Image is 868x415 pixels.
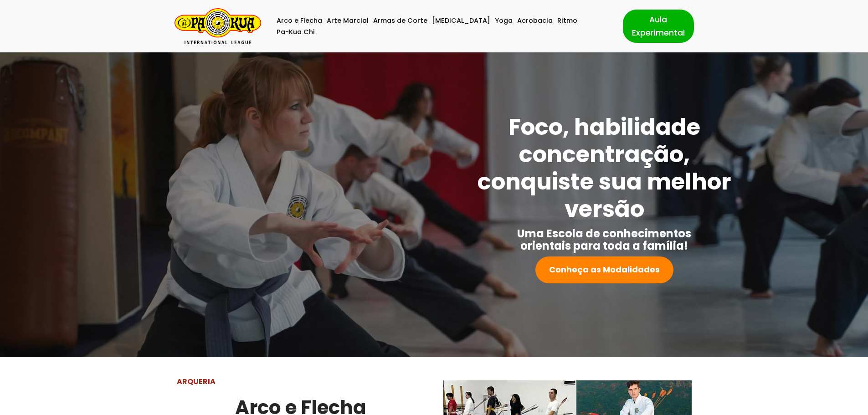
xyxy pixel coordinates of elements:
strong: ARQUERIA [177,376,216,387]
strong: Conheça as Modalidades [549,264,660,275]
a: Pa-Kua Brasil Uma Escola de conhecimentos orientais para toda a família. Foco, habilidade concent... [175,8,261,44]
a: Conheça as Modalidades [535,256,673,283]
a: Aula Experimental [623,10,694,42]
a: [MEDICAL_DATA] [432,15,490,26]
a: Ritmo [557,15,577,26]
a: Arte Marcial [327,15,369,26]
strong: Foco, habilidade concentração, conquiste sua melhor versão [478,111,731,225]
strong: Uma Escola de conhecimentos orientais para toda a família! [517,226,691,253]
a: Acrobacia [517,15,553,26]
a: Yoga [495,15,513,26]
a: Arco e Flecha [277,15,322,26]
a: Pa-Kua Chi [277,26,315,38]
div: Menu primário [275,15,609,38]
a: Armas de Corte [373,15,427,26]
